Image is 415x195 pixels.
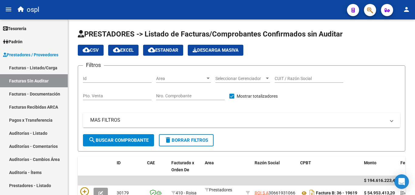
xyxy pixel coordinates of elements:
span: EXCEL [113,47,134,53]
datatable-header-cell: Facturado x Orden De [169,156,202,183]
button: CSV [78,45,104,56]
span: Padrón [3,38,22,45]
span: PRESTADORES -> Listado de Facturas/Comprobantes Confirmados sin Auditar [78,30,343,38]
span: ospl [27,3,39,16]
mat-icon: delete [164,136,172,144]
span: Estandar [148,47,178,53]
span: $ 194.616.223,41 [364,178,397,183]
button: EXCEL [108,45,139,56]
span: CAE [147,160,155,165]
datatable-header-cell: Area [202,156,243,183]
mat-icon: menu [5,6,12,13]
datatable-header-cell: CPBT [298,156,362,183]
span: CSV [83,47,99,53]
button: Estandar [143,45,183,56]
span: Buscar Comprobante [88,138,149,143]
h3: Filtros [83,61,104,69]
datatable-header-cell: CAE [145,156,169,183]
datatable-header-cell: ID [114,156,145,183]
datatable-header-cell: Razón Social [252,156,298,183]
span: Area [156,76,205,81]
span: Facturado x Orden De [171,160,194,172]
mat-icon: cloud_download [83,46,90,54]
mat-panel-title: MAS FILTROS [90,117,386,124]
span: Prestadores / Proveedores [3,51,58,58]
mat-icon: cloud_download [113,46,120,54]
span: Razón Social [255,160,280,165]
app-download-masive: Descarga masiva de comprobantes (adjuntos) [188,45,243,56]
mat-icon: cloud_download [148,46,155,54]
span: Borrar Filtros [164,138,208,143]
span: Monto [364,160,376,165]
mat-icon: person [403,6,410,13]
button: Buscar Comprobante [83,134,154,146]
span: Mostrar totalizadores [237,92,278,100]
button: Borrar Filtros [159,134,214,146]
span: CPBT [300,160,311,165]
datatable-header-cell: Monto [362,156,398,183]
span: Area [205,160,214,165]
span: Seleccionar Gerenciador [215,76,265,81]
span: ID [117,160,121,165]
mat-expansion-panel-header: MAS FILTROS [83,113,400,127]
div: Open Intercom Messenger [394,174,409,189]
span: Descarga Masiva [193,47,238,53]
span: Tesorería [3,25,26,32]
mat-icon: search [88,136,96,144]
button: Descarga Masiva [188,45,243,56]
